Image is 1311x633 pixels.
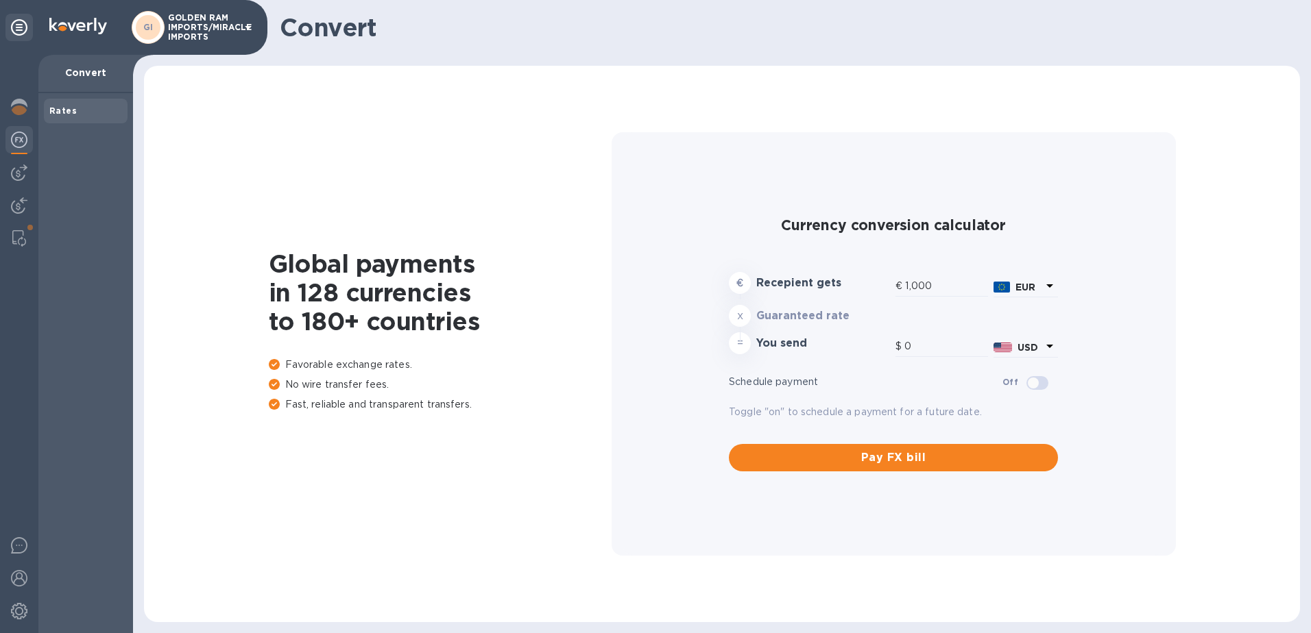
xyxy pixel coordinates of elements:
[756,277,890,290] h3: Recepient gets
[729,216,1058,234] h2: Currency conversion calculator
[729,332,751,354] div: =
[729,375,1002,389] p: Schedule payment
[269,358,612,372] p: Favorable exchange rates.
[756,310,890,323] h3: Guaranteed rate
[756,337,890,350] h3: You send
[729,305,751,327] div: x
[269,377,612,392] p: No wire transfer fees.
[269,249,612,336] h1: Global payments in 128 currencies to 180+ countries
[1018,342,1038,353] b: USD
[143,22,154,32] b: GI
[895,336,904,357] div: $
[5,14,33,41] div: Unpin categories
[269,397,612,412] p: Fast, reliable and transparent transfers.
[904,336,988,357] input: Amount
[895,276,905,297] div: €
[11,132,27,148] img: Foreign exchange
[740,449,1047,466] span: Pay FX bill
[168,13,237,42] p: GOLDEN RAM IMPORTS/MIRACLE IMPORTS
[1002,377,1018,387] b: Off
[49,66,122,79] p: Convert
[49,105,77,116] b: Rates
[905,276,988,297] input: Amount
[729,405,1058,419] p: Toggle "on" to schedule a payment for a future date.
[49,18,107,34] img: Logo
[280,13,1289,42] h1: Convert
[729,444,1058,471] button: Pay FX bill
[1015,282,1035,293] b: EUR
[994,343,1012,352] img: USD
[736,277,743,288] strong: €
